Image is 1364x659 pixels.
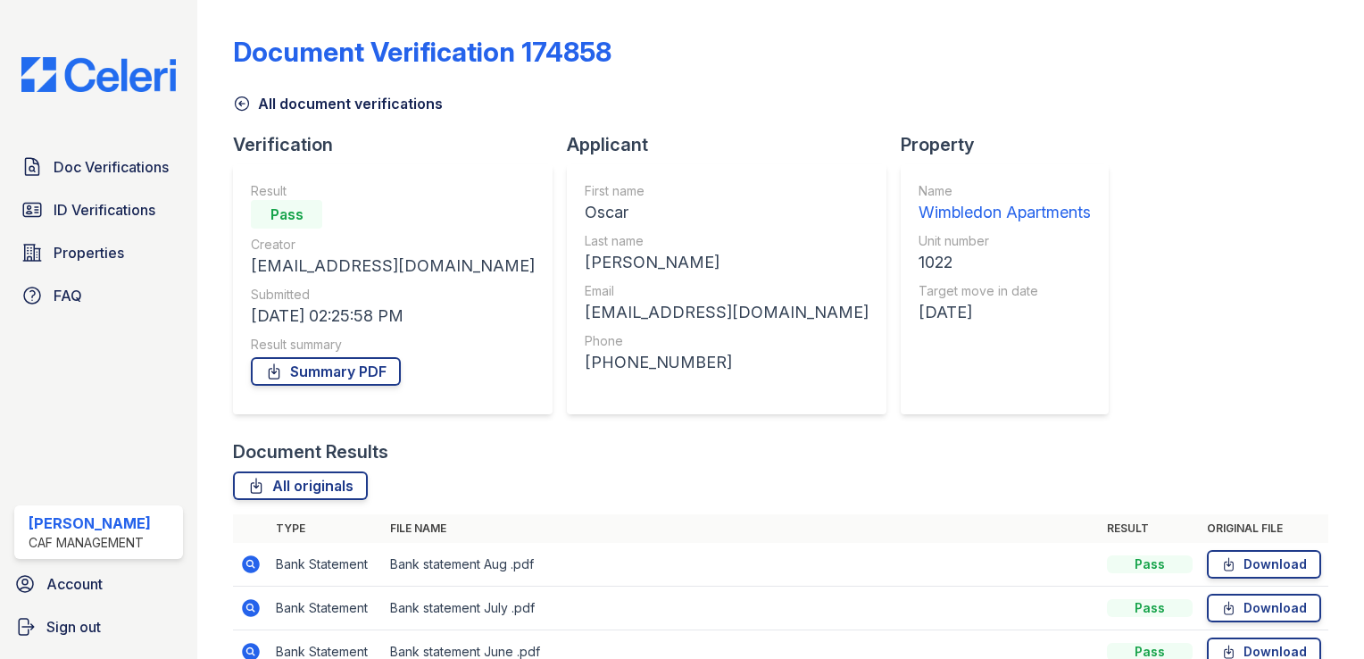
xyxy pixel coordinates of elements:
[251,236,535,254] div: Creator
[251,254,535,279] div: [EMAIL_ADDRESS][DOMAIN_NAME]
[269,514,383,543] th: Type
[383,587,1100,630] td: Bank statement July .pdf
[585,232,869,250] div: Last name
[7,609,190,645] a: Sign out
[1100,514,1200,543] th: Result
[585,350,869,375] div: [PHONE_NUMBER]
[7,566,190,602] a: Account
[1207,550,1321,579] a: Download
[1107,555,1193,573] div: Pass
[585,300,869,325] div: [EMAIL_ADDRESS][DOMAIN_NAME]
[919,200,1091,225] div: Wimbledon Apartments
[46,573,103,595] span: Account
[919,182,1091,225] a: Name Wimbledon Apartments
[585,182,869,200] div: First name
[233,36,611,68] div: Document Verification 174858
[54,156,169,178] span: Doc Verifications
[251,304,535,329] div: [DATE] 02:25:58 PM
[29,534,151,552] div: CAF Management
[383,543,1100,587] td: Bank statement Aug .pdf
[14,278,183,313] a: FAQ
[251,357,401,386] a: Summary PDF
[7,57,190,92] img: CE_Logo_Blue-a8612792a0a2168367f1c8372b55b34899dd931a85d93a1a3d3e32e68fde9ad4.png
[585,282,869,300] div: Email
[54,199,155,221] span: ID Verifications
[14,149,183,185] a: Doc Verifications
[251,200,322,229] div: Pass
[585,332,869,350] div: Phone
[585,200,869,225] div: Oscar
[54,285,82,306] span: FAQ
[919,300,1091,325] div: [DATE]
[901,132,1123,157] div: Property
[919,282,1091,300] div: Target move in date
[233,93,443,114] a: All document verifications
[383,514,1100,543] th: File name
[919,250,1091,275] div: 1022
[1207,594,1321,622] a: Download
[1200,514,1328,543] th: Original file
[233,439,388,464] div: Document Results
[269,543,383,587] td: Bank Statement
[251,286,535,304] div: Submitted
[233,132,567,157] div: Verification
[919,182,1091,200] div: Name
[46,616,101,638] span: Sign out
[29,513,151,534] div: [PERSON_NAME]
[1107,599,1193,617] div: Pass
[919,232,1091,250] div: Unit number
[269,587,383,630] td: Bank Statement
[14,192,183,228] a: ID Verifications
[54,242,124,263] span: Properties
[567,132,901,157] div: Applicant
[251,336,535,354] div: Result summary
[251,182,535,200] div: Result
[233,471,368,500] a: All originals
[585,250,869,275] div: [PERSON_NAME]
[14,235,183,271] a: Properties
